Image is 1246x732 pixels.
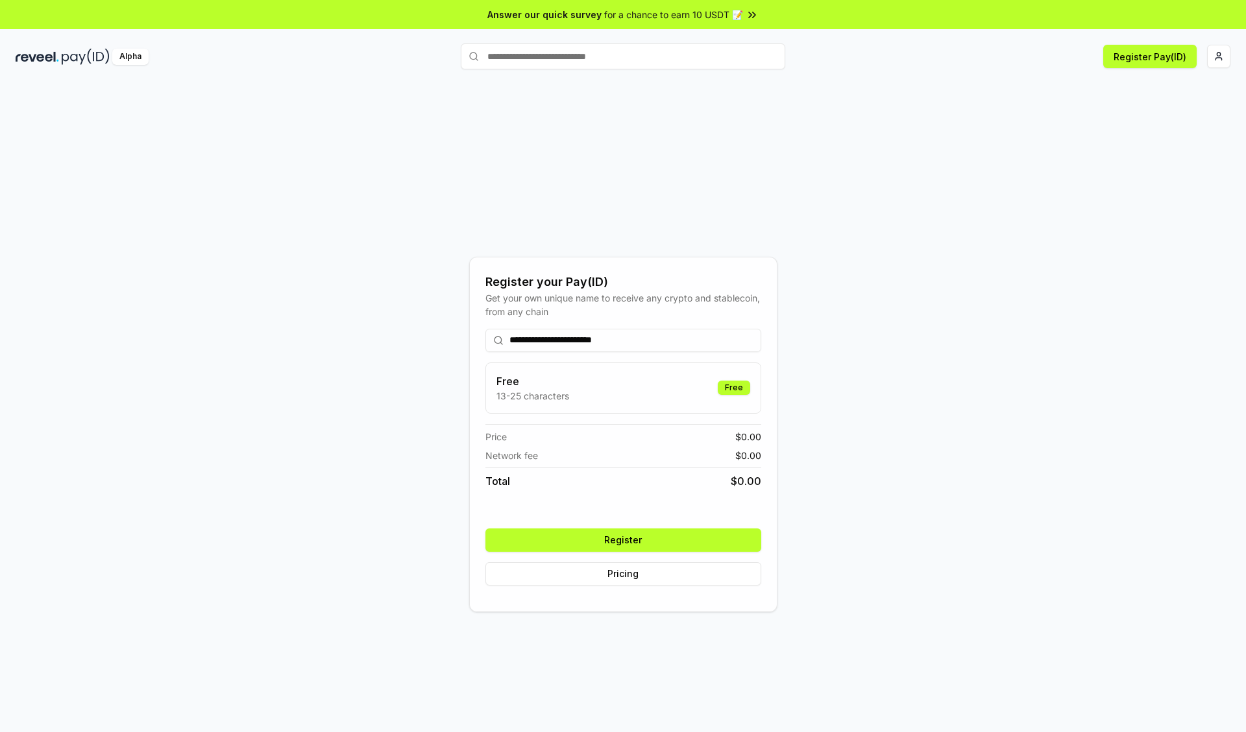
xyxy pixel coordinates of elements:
[735,430,761,443] span: $ 0.00
[735,449,761,462] span: $ 0.00
[485,473,510,489] span: Total
[1103,45,1197,68] button: Register Pay(ID)
[62,49,110,65] img: pay_id
[496,373,569,389] h3: Free
[487,8,602,21] span: Answer our quick survey
[731,473,761,489] span: $ 0.00
[485,528,761,552] button: Register
[16,49,59,65] img: reveel_dark
[485,562,761,585] button: Pricing
[485,449,538,462] span: Network fee
[112,49,149,65] div: Alpha
[485,291,761,318] div: Get your own unique name to receive any crypto and stablecoin, from any chain
[485,430,507,443] span: Price
[604,8,743,21] span: for a chance to earn 10 USDT 📝
[485,273,761,291] div: Register your Pay(ID)
[718,381,750,395] div: Free
[496,389,569,403] p: 13-25 characters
